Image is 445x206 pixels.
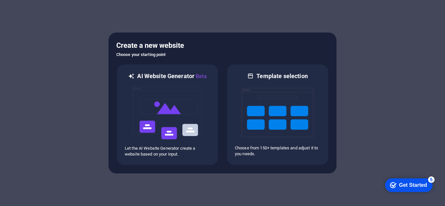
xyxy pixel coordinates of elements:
[226,64,329,166] div: Template selectionChoose from 150+ templates and adjust it to you needs.
[256,72,308,80] h6: Template selection
[82,145,110,151] div: Get Started
[235,145,320,157] p: Choose from 150+ templates and adjust it to you needs.
[116,40,329,51] h5: Create a new website
[194,73,207,79] span: Beta
[132,80,203,145] img: ai
[116,51,329,59] h6: Choose your starting point
[137,72,207,80] h6: AI Website Generator
[68,141,116,155] div: Get Started 5 items remaining, 0% complete
[111,139,118,145] div: 5
[116,64,219,166] div: AI Website GeneratorBetaaiLet the AI Website Generator create a website based on your input.
[125,145,210,157] p: Let the AI Website Generator create a website based on your input.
